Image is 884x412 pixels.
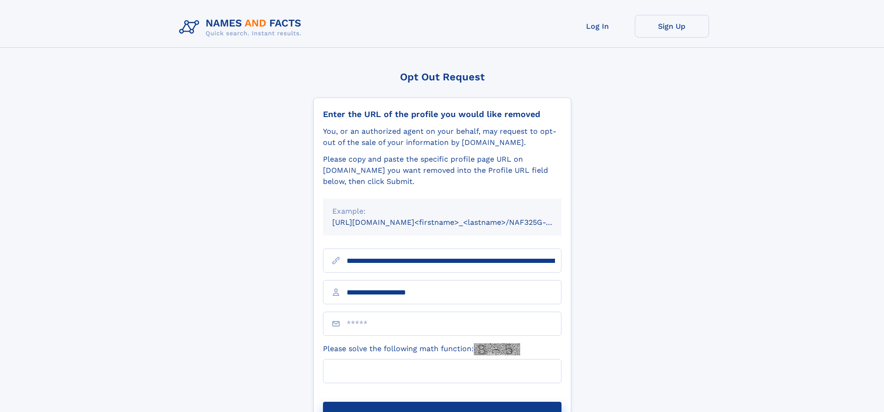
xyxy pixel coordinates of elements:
[313,71,571,83] div: Opt Out Request
[323,126,561,148] div: You, or an authorized agent on your behalf, may request to opt-out of the sale of your informatio...
[323,343,520,355] label: Please solve the following math function:
[332,206,552,217] div: Example:
[332,218,579,227] small: [URL][DOMAIN_NAME]<firstname>_<lastname>/NAF325G-xxxxxxxx
[175,15,309,40] img: Logo Names and Facts
[561,15,635,38] a: Log In
[323,109,561,119] div: Enter the URL of the profile you would like removed
[635,15,709,38] a: Sign Up
[323,154,561,187] div: Please copy and paste the specific profile page URL on [DOMAIN_NAME] you want removed into the Pr...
